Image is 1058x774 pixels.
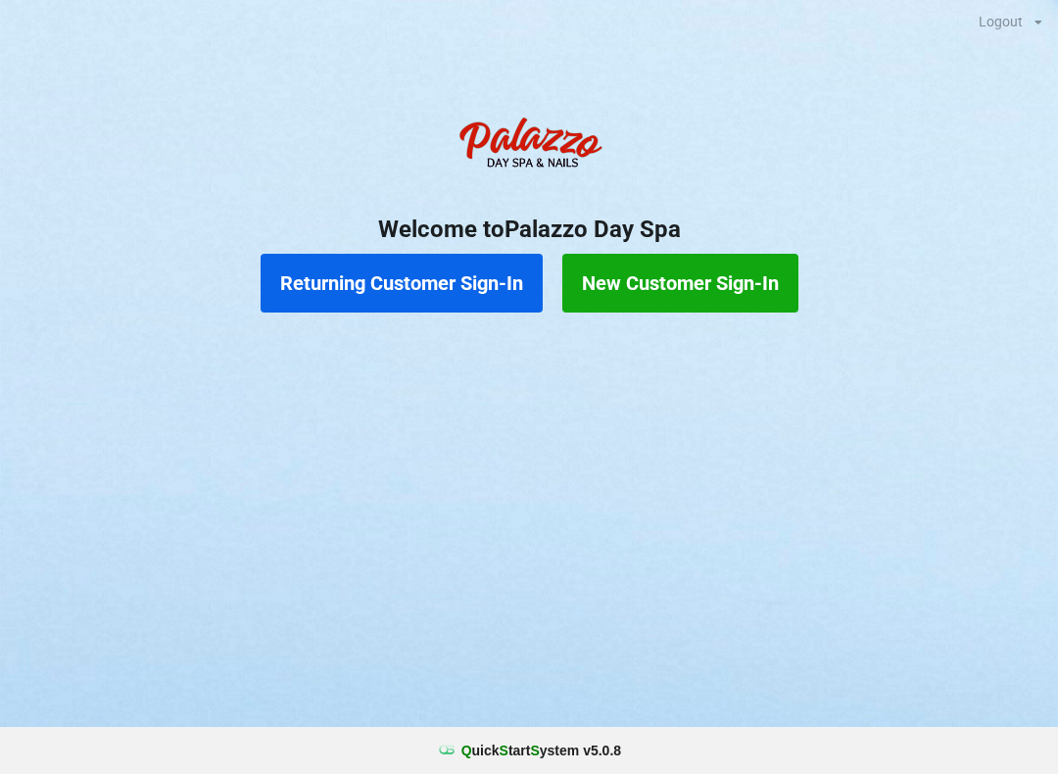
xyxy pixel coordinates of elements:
[979,15,1023,28] div: Logout
[461,741,621,760] b: uick tart ystem v 5.0.8
[261,254,543,313] button: Returning Customer Sign-In
[461,743,472,758] span: Q
[530,743,539,758] span: S
[437,741,457,760] img: favicon.ico
[500,743,508,758] span: S
[451,107,607,185] img: PalazzoDaySpaNails-Logo.png
[562,254,798,313] button: New Customer Sign-In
